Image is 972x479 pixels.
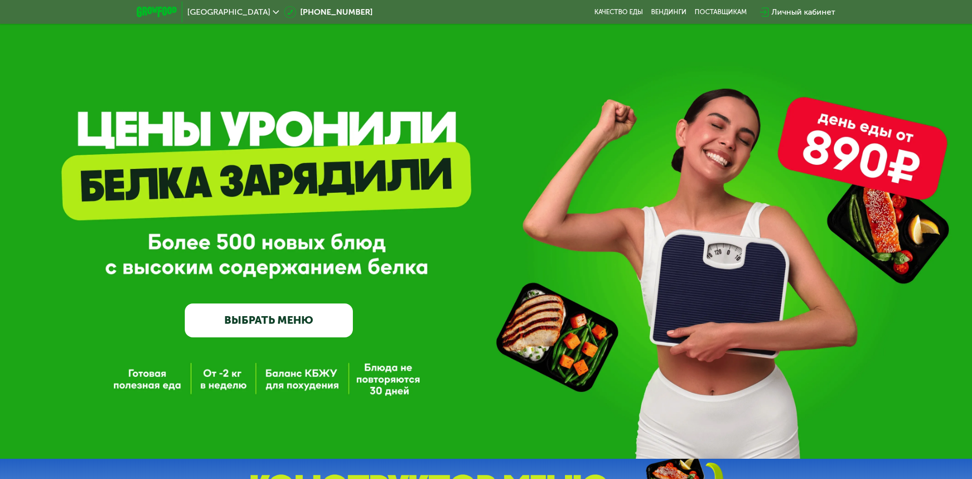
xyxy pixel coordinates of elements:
a: Качество еды [594,8,643,16]
div: поставщикам [695,8,747,16]
span: [GEOGRAPHIC_DATA] [187,8,270,16]
a: [PHONE_NUMBER] [284,6,373,18]
a: Вендинги [651,8,686,16]
div: Личный кабинет [772,6,835,18]
a: ВЫБРАТЬ МЕНЮ [185,303,353,337]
